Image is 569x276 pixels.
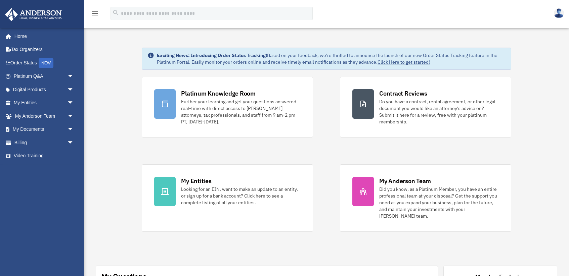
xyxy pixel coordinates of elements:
[379,186,499,219] div: Did you know, as a Platinum Member, you have an entire professional team at your disposal? Get th...
[5,30,81,43] a: Home
[142,164,313,232] a: My Entities Looking for an EIN, want to make an update to an entity, or sign up for a bank accoun...
[142,77,313,137] a: Platinum Knowledge Room Further your learning and get your questions answered real-time with dire...
[91,9,99,17] i: menu
[67,96,81,110] span: arrow_drop_down
[5,70,84,83] a: Platinum Q&Aarrow_drop_down
[340,164,511,232] a: My Anderson Team Did you know, as a Platinum Member, you have an entire professional team at your...
[112,9,120,16] i: search
[5,136,84,149] a: Billingarrow_drop_down
[5,43,84,56] a: Tax Organizers
[181,89,256,98] div: Platinum Knowledge Room
[554,8,564,18] img: User Pic
[67,136,81,150] span: arrow_drop_down
[5,96,84,110] a: My Entitiesarrow_drop_down
[5,123,84,136] a: My Documentsarrow_drop_down
[157,52,267,58] strong: Exciting News: Introducing Order Status Tracking!
[91,12,99,17] a: menu
[5,83,84,96] a: Digital Productsarrow_drop_down
[5,109,84,123] a: My Anderson Teamarrow_drop_down
[5,56,84,70] a: Order StatusNEW
[157,52,505,65] div: Based on your feedback, we're thrilled to announce the launch of our new Order Status Tracking fe...
[67,70,81,84] span: arrow_drop_down
[181,186,301,206] div: Looking for an EIN, want to make an update to an entity, or sign up for a bank account? Click her...
[3,8,64,21] img: Anderson Advisors Platinum Portal
[379,177,431,185] div: My Anderson Team
[67,83,81,97] span: arrow_drop_down
[379,89,427,98] div: Contract Reviews
[5,149,84,163] a: Video Training
[378,59,430,65] a: Click Here to get started!
[39,58,53,68] div: NEW
[67,109,81,123] span: arrow_drop_down
[181,177,211,185] div: My Entities
[379,98,499,125] div: Do you have a contract, rental agreement, or other legal document you would like an attorney's ad...
[67,123,81,136] span: arrow_drop_down
[340,77,511,137] a: Contract Reviews Do you have a contract, rental agreement, or other legal document you would like...
[181,98,301,125] div: Further your learning and get your questions answered real-time with direct access to [PERSON_NAM...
